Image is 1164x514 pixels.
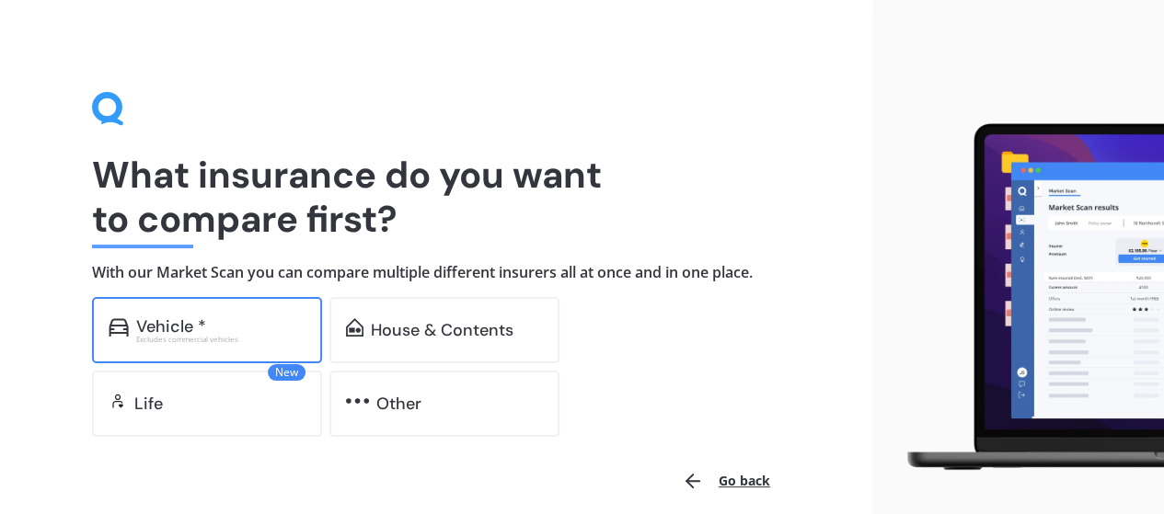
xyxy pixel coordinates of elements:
img: life.f720d6a2d7cdcd3ad642.svg [109,392,127,410]
img: laptop.webp [888,116,1164,478]
img: home-and-contents.b802091223b8502ef2dd.svg [346,318,363,337]
span: New [268,364,305,381]
div: House & Contents [371,321,513,339]
div: Life [134,394,163,413]
button: Go back [671,459,781,503]
img: other.81dba5aafe580aa69f38.svg [346,392,369,410]
div: Excludes commercial vehicles [136,336,305,343]
h1: What insurance do you want to compare first? [92,153,781,241]
h4: With our Market Scan you can compare multiple different insurers all at once and in one place. [92,263,781,282]
img: car.f15378c7a67c060ca3f3.svg [109,318,129,337]
div: Vehicle * [136,317,206,336]
div: Other [376,394,421,413]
